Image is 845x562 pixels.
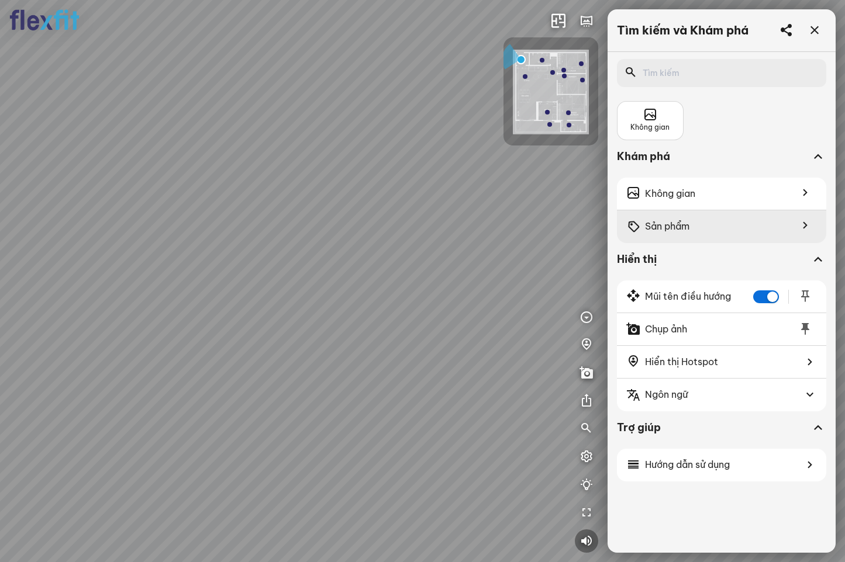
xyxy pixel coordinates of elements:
[645,219,689,234] span: Sản phẩm
[645,186,695,201] span: Không gian
[617,23,749,37] div: Tìm kiếm và Khám phá
[645,355,718,369] span: Hiển thị Hotspot
[9,9,80,31] img: logo
[513,50,589,134] img: Flexfit_Apt1_M__JKL4XAWR2ATG.png
[643,67,808,79] input: Tìm kiếm
[617,421,810,435] div: Trợ giúp
[617,421,826,449] div: Trợ giúp
[645,322,687,336] span: Chụp ảnh
[617,252,810,266] div: Hiển thị
[617,150,810,164] div: Khám phá
[645,457,730,472] span: Hướng dẫn sử dụng
[645,289,731,304] span: Mũi tên điều hướng
[617,252,826,280] div: Hiển thị
[617,150,826,178] div: Khám phá
[630,122,670,133] span: Không gian
[645,387,688,402] span: Ngôn ngữ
